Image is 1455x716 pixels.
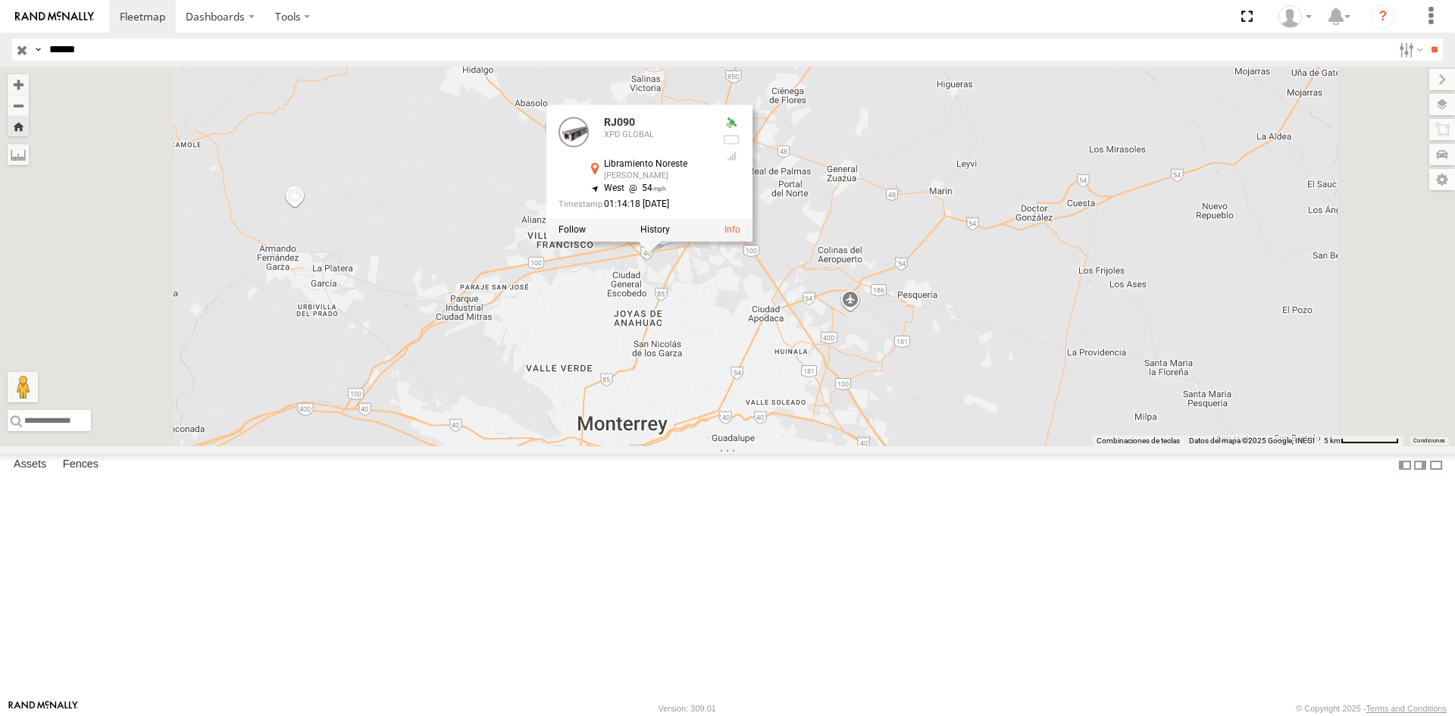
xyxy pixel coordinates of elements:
div: No battery health information received from this device. [722,133,740,145]
label: Measure [8,144,29,165]
img: rand-logo.svg [15,11,94,22]
button: Combinaciones de teclas [1097,436,1180,446]
button: Zoom Home [8,116,29,136]
label: Map Settings [1429,169,1455,190]
a: View Asset Details [724,224,740,235]
div: Libramiento Noreste [604,159,710,169]
button: Arrastra el hombrecito naranja al mapa para abrir Street View [8,372,38,402]
span: Datos del mapa ©2025 Google, INEGI [1189,436,1315,445]
span: West [604,183,624,193]
a: Visit our Website [8,701,78,716]
a: Terms and Conditions [1366,704,1447,713]
div: Date/time of location update [559,199,710,209]
label: Search Filter Options [1393,39,1425,61]
div: RJ090 [604,117,710,128]
div: [PERSON_NAME] [604,171,710,180]
div: © Copyright 2025 - [1296,704,1447,713]
label: Search Query [32,39,44,61]
label: Fences [55,455,106,476]
button: Zoom out [8,95,29,116]
div: XPD GLOBAL [604,130,710,139]
label: Dock Summary Table to the Right [1413,454,1428,476]
label: Realtime tracking of Asset [559,224,586,235]
label: Assets [6,455,54,476]
span: 54 [624,183,666,193]
button: Zoom in [8,74,29,95]
div: Valid GPS Fix [722,117,740,129]
label: Hide Summary Table [1428,454,1444,476]
label: View Asset History [640,224,670,235]
label: Dock Summary Table to the Left [1397,454,1413,476]
div: Last Event GSM Signal Strength [722,150,740,162]
button: Escala del mapa: 5 km por 73 píxeles [1319,436,1403,446]
i: ? [1371,5,1395,29]
div: Sebastian Velez [1273,5,1317,28]
div: Version: 309.01 [659,704,716,713]
a: Condiciones (se abre en una nueva pestaña) [1413,438,1445,444]
span: 5 km [1324,436,1341,445]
